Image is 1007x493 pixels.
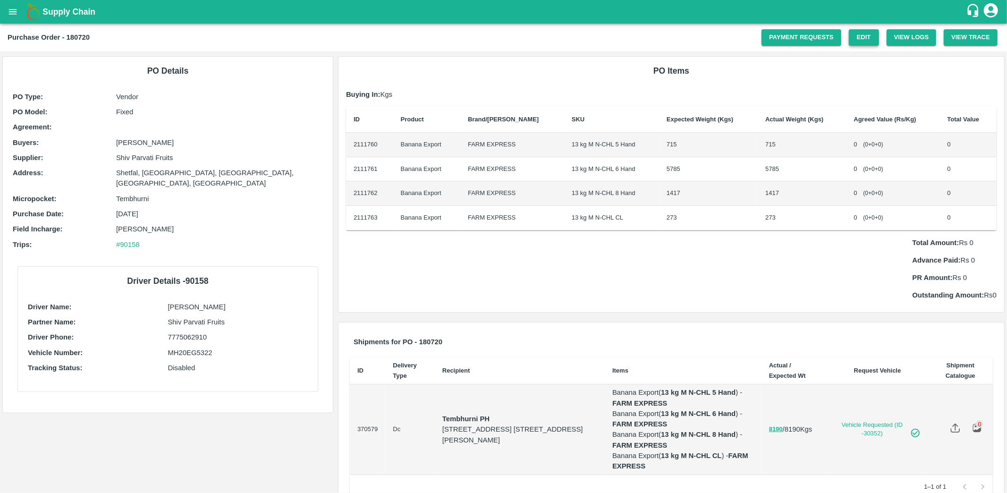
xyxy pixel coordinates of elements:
[346,181,393,206] td: 2111762
[854,141,857,148] span: 0
[13,139,39,146] b: Buyers :
[442,367,470,374] b: Recipient
[116,92,323,102] p: Vendor
[13,154,43,161] b: Supplier :
[460,157,564,182] td: FARM EXPRESS
[769,362,806,379] b: Actual / Expected Wt
[758,206,846,230] td: 273
[913,238,997,248] p: Rs 0
[354,116,360,123] b: ID
[612,420,667,428] strong: FARM EXPRESS
[116,224,323,234] p: [PERSON_NAME]
[10,64,325,77] h6: PO Details
[2,1,24,23] button: open drawer
[913,291,984,299] b: Outstanding Amount:
[875,141,881,148] span: + 0
[982,2,999,22] div: account of current user
[346,64,997,77] h6: PO Items
[346,91,381,98] b: Buying In:
[875,166,881,172] span: + 0
[612,450,754,472] p: Banana Export ( ) -
[168,317,308,327] p: Shiv Parvati Fruits
[168,302,308,312] p: [PERSON_NAME]
[940,133,997,157] td: 0
[854,116,916,123] b: Agreed Value (Rs/Kg)
[13,169,43,177] b: Address :
[661,431,736,438] b: 13 kg M N-CHL 8 Hand
[460,133,564,157] td: FARM EXPRESS
[849,29,879,46] a: Edit
[401,116,424,123] b: Product
[972,423,982,433] img: preview
[564,133,659,157] td: 13 kg M N-CHL 5 Hand
[661,452,721,459] b: 13 kg M N-CHL CL
[765,116,823,123] b: Actual Weight (Kgs)
[944,29,998,46] button: View Trace
[393,181,460,206] td: Banana Export
[28,303,71,311] b: Driver Name:
[875,190,881,196] span: + 0
[350,384,385,475] td: 370579
[564,157,659,182] td: 13 kg M N-CHL 6 Hand
[346,206,393,230] td: 2111763
[612,387,754,408] p: Banana Export ( ) -
[460,181,564,206] td: FARM EXPRESS
[393,206,460,230] td: Banana Export
[854,214,857,221] span: 0
[116,209,323,219] p: [DATE]
[13,108,47,116] b: PO Model :
[168,363,308,373] p: Disabled
[28,349,83,357] b: Vehicle Number:
[393,157,460,182] td: Banana Export
[442,415,490,423] strong: Tembhurni PH
[863,190,883,196] span: ( 0 + 0 )
[887,29,937,46] button: View Logs
[940,157,997,182] td: 0
[13,241,32,248] b: Trips :
[913,274,953,281] b: PR Amount:
[442,424,597,445] p: [STREET_ADDRESS] [STREET_ADDRESS][PERSON_NAME]
[385,384,435,475] td: Dc
[758,181,846,206] td: 1417
[913,239,959,246] b: Total Amount:
[572,116,584,123] b: SKU
[42,7,95,17] b: Supply Chain
[8,34,90,41] b: Purchase Order - 180720
[116,194,323,204] p: Tembhurni
[612,367,628,374] b: Items
[940,206,997,230] td: 0
[863,166,883,172] span: ( 0 + 0 )
[116,241,140,248] a: #90158
[564,181,659,206] td: 13 kg M N-CHL 8 Hand
[13,210,64,218] b: Purchase Date :
[762,29,841,46] a: Payment Requests
[393,362,417,379] b: Delivery Type
[28,333,74,341] b: Driver Phone:
[661,389,736,396] b: 13 kg M N-CHL 5 Hand
[612,429,754,450] p: Banana Export ( ) -
[612,399,667,407] strong: FARM EXPRESS
[346,89,997,100] p: Kgs
[948,116,980,123] b: Total Value
[393,133,460,157] td: Banana Export
[769,424,819,435] p: / 8190 Kgs
[564,206,659,230] td: 13 kg M N-CHL CL
[966,3,982,20] div: customer-support
[863,141,883,148] span: ( 0 + 0 )
[468,116,539,123] b: Brand/[PERSON_NAME]
[913,255,997,265] p: Rs 0
[13,123,51,131] b: Agreement:
[116,137,323,148] p: [PERSON_NAME]
[659,206,758,230] td: 273
[116,153,323,163] p: Shiv Parvati Fruits
[854,165,857,172] span: 0
[924,483,946,492] p: 1–1 of 1
[834,421,921,438] a: Vehicle Requested (ID -30352)
[24,2,42,21] img: logo
[913,290,997,300] p: Rs 0
[346,133,393,157] td: 2111760
[460,206,564,230] td: FARM EXPRESS
[116,107,323,117] p: Fixed
[612,442,667,449] strong: FARM EXPRESS
[612,408,754,430] p: Banana Export ( ) -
